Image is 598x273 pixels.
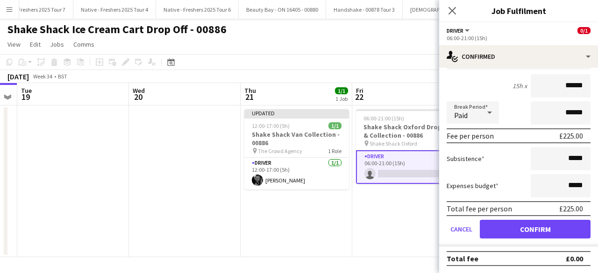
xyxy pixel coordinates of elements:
[356,123,461,140] h3: Shake Shack Oxford Drop off & Collection - 00886
[30,40,41,49] span: Edit
[70,38,98,50] a: Comms
[252,122,290,129] span: 12:00-17:00 (5h)
[21,86,32,95] span: Tue
[73,40,94,49] span: Comms
[403,0,559,19] button: [DEMOGRAPHIC_DATA][PERSON_NAME] 2025 Tour 1 - 00848
[258,147,302,154] span: The Crowd Agency
[328,147,342,154] span: 1 Role
[355,91,363,102] span: 22
[244,130,349,147] h3: Shake Shack Van Collection - 00886
[20,91,32,102] span: 19
[7,72,29,81] div: [DATE]
[363,115,404,122] span: 06:00-21:00 (15h)
[480,220,591,238] button: Confirm
[46,38,68,50] a: Jobs
[447,27,471,34] button: Driver
[244,109,349,117] div: Updated
[335,95,348,102] div: 1 Job
[4,38,24,50] a: View
[244,158,349,189] app-card-role: Driver1/112:00-17:00 (5h)[PERSON_NAME]
[447,154,484,163] label: Subsistence
[447,131,494,140] div: Fee per person
[26,38,44,50] a: Edit
[31,73,54,80] span: Week 34
[244,86,256,95] span: Thu
[73,0,156,19] button: Native - Freshers 2025 Tour 4
[50,40,64,49] span: Jobs
[356,109,461,184] app-job-card: 06:00-21:00 (15h)0/1Shake Shack Oxford Drop off & Collection - 00886 Shake Shack Oxford1 RoleDriv...
[7,40,21,49] span: View
[439,45,598,68] div: Confirmed
[244,109,349,189] app-job-card: Updated12:00-17:00 (5h)1/1Shake Shack Van Collection - 00886 The Crowd Agency1 RoleDriver1/112:00...
[335,87,348,94] span: 1/1
[356,86,363,95] span: Fri
[577,27,591,34] span: 0/1
[447,27,463,34] span: Driver
[7,22,227,36] h1: Shake Shack Ice Cream Cart Drop Off - 00886
[326,0,403,19] button: Handshake - 00878 Tour 3
[447,35,591,42] div: 06:00-21:00 (15h)
[356,150,461,184] app-card-role: Driver0/106:00-21:00 (15h)
[513,82,527,90] div: 15h x
[559,131,583,140] div: £225.00
[447,182,498,190] label: Expenses budget
[447,220,476,238] button: Cancel
[58,73,67,80] div: BST
[454,111,468,120] span: Paid
[156,0,239,19] button: Native - Freshers 2025 Tour 6
[447,204,512,213] div: Total fee per person
[239,0,326,19] button: Beauty Bay - ON 16405 - 00880
[243,91,256,102] span: 21
[566,254,583,263] div: £0.00
[370,140,417,147] span: Shake Shack Oxford
[133,86,145,95] span: Wed
[439,5,598,17] h3: Job Fulfilment
[559,204,583,213] div: £225.00
[328,122,342,129] span: 1/1
[131,91,145,102] span: 20
[447,254,478,263] div: Total fee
